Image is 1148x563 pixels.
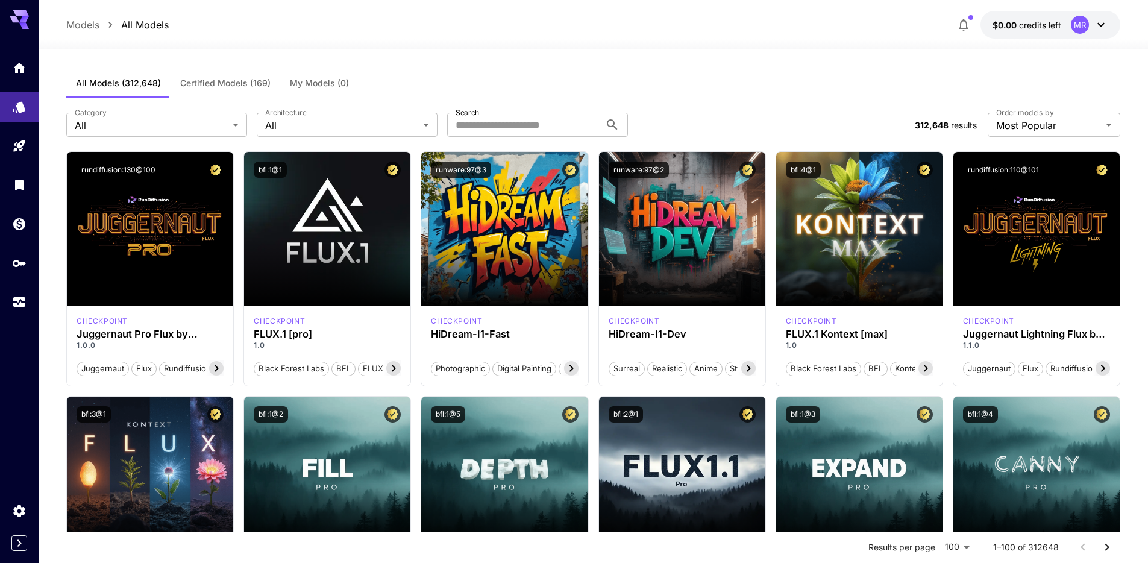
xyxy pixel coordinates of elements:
[431,329,578,340] h3: HiDream-I1-Fast
[868,541,935,553] p: Results per page
[254,360,329,376] button: Black Forest Labs
[996,118,1101,133] span: Most Popular
[559,360,605,376] button: Cinematic
[12,177,27,192] div: Library
[1094,406,1110,423] button: Certified Model – Vetted for best performance and includes a commercial license.
[786,363,861,375] span: Black Forest Labs
[609,329,756,340] h3: HiDream-I1-Dev
[609,363,644,375] span: Surreal
[331,360,356,376] button: BFL
[493,363,556,375] span: Digital Painting
[690,363,722,375] span: Anime
[963,162,1044,178] button: rundiffusion:110@101
[963,316,1014,327] p: checkpoint
[940,538,974,556] div: 100
[265,107,306,118] label: Architecture
[1071,16,1089,34] div: MR
[254,340,401,351] p: 1.0
[609,360,645,376] button: Surreal
[159,360,216,376] button: rundiffusion
[864,363,887,375] span: BFL
[76,78,161,89] span: All Models (312,648)
[358,360,414,376] button: FLUX.1 [pro]
[66,17,169,32] nav: breadcrumb
[993,20,1019,30] span: $0.00
[1018,360,1043,376] button: flux
[384,406,401,423] button: Certified Model – Vetted for best performance and includes a commercial license.
[12,503,27,518] div: Settings
[254,316,305,327] p: checkpoint
[160,363,215,375] span: rundiffusion
[254,406,288,423] button: bfl:1@2
[1046,363,1102,375] span: rundiffusion
[915,120,949,130] span: 312,648
[726,363,763,375] span: Stylized
[559,363,604,375] span: Cinematic
[492,360,556,376] button: Digital Painting
[431,316,482,327] div: HiDream Fast
[290,78,349,89] span: My Models (0)
[786,162,821,178] button: bfl:4@1
[431,360,490,376] button: Photographic
[786,360,861,376] button: Black Forest Labs
[180,78,271,89] span: Certified Models (169)
[207,406,224,423] button: Certified Model – Vetted for best performance and includes a commercial license.
[609,406,643,423] button: bfl:2@1
[12,295,27,310] div: Usage
[254,316,305,327] div: fluxpro
[1018,363,1043,375] span: flux
[254,363,328,375] span: Black Forest Labs
[359,363,413,375] span: FLUX.1 [pro]
[77,162,160,178] button: rundiffusion:130@100
[786,329,933,340] h3: FLUX.1 Kontext [max]
[993,19,1061,31] div: $0.00
[963,340,1110,351] p: 1.1.0
[739,406,756,423] button: Certified Model – Vetted for best performance and includes a commercial license.
[77,406,111,423] button: bfl:3@1
[1019,20,1061,30] span: credits left
[121,17,169,32] p: All Models
[963,360,1015,376] button: juggernaut
[131,360,157,376] button: flux
[891,363,927,375] span: Kontext
[1046,360,1102,376] button: rundiffusion
[66,17,99,32] a: Models
[77,329,224,340] h3: Juggernaut Pro Flux by RunDiffusion
[1094,162,1110,178] button: Certified Model – Vetted for best performance and includes a commercial license.
[12,60,27,75] div: Home
[12,216,27,231] div: Wallet
[609,162,669,178] button: runware:97@2
[864,360,888,376] button: BFL
[77,316,128,327] div: FLUX.1 D
[996,107,1053,118] label: Order models by
[75,107,107,118] label: Category
[963,329,1110,340] div: Juggernaut Lightning Flux by RunDiffusion
[725,360,764,376] button: Stylized
[647,360,687,376] button: Realistic
[786,316,837,327] p: checkpoint
[980,11,1120,39] button: $0.00MR
[265,118,418,133] span: All
[1095,535,1119,559] button: Go to next page
[207,162,224,178] button: Certified Model – Vetted for best performance and includes a commercial license.
[786,316,837,327] div: FLUX.1 Kontext [max]
[648,363,686,375] span: Realistic
[890,360,928,376] button: Kontext
[917,162,933,178] button: Certified Model – Vetted for best performance and includes a commercial license.
[12,139,27,154] div: Playground
[739,162,756,178] button: Certified Model – Vetted for best performance and includes a commercial license.
[132,363,156,375] span: flux
[77,360,129,376] button: juggernaut
[11,535,27,551] div: Expand sidebar
[609,316,660,327] p: checkpoint
[332,363,355,375] span: BFL
[12,96,27,111] div: Models
[431,406,465,423] button: bfl:1@5
[254,329,401,340] h3: FLUX.1 [pro]
[77,316,128,327] p: checkpoint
